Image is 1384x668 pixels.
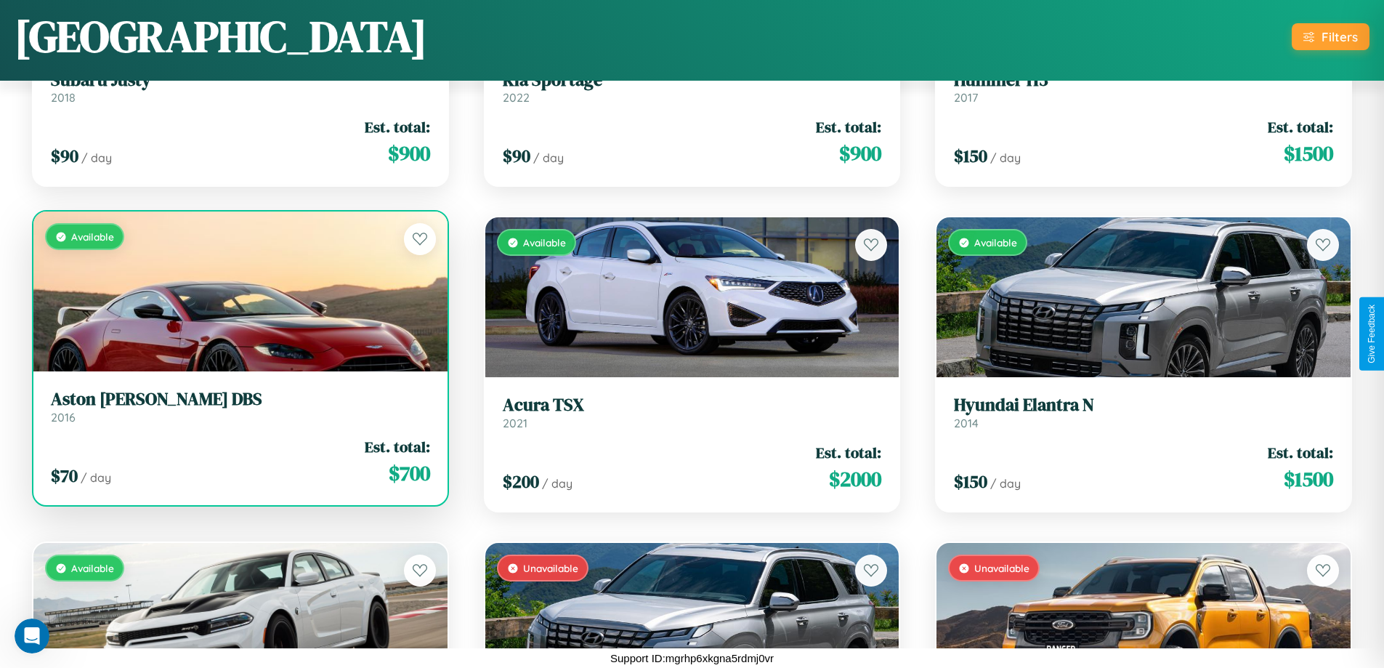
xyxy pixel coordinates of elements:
span: Available [523,236,566,249]
span: / day [533,150,564,165]
a: Aston [PERSON_NAME] DBS2016 [51,389,430,424]
iframe: Intercom live chat [15,619,49,653]
div: Filters [1322,29,1358,44]
span: Est. total: [816,116,881,137]
span: $ 90 [51,144,78,168]
p: Support ID: mgrhp6xkgna5rdmj0vr [610,648,774,668]
span: / day [81,470,111,485]
h3: Aston [PERSON_NAME] DBS [51,389,430,410]
a: Hyundai Elantra N2014 [954,395,1333,430]
span: $ 150 [954,144,987,168]
span: Est. total: [365,116,430,137]
span: 2016 [51,410,76,424]
span: 2021 [503,416,527,430]
span: Est. total: [1268,116,1333,137]
span: Available [71,230,114,243]
span: 2022 [503,90,530,105]
span: / day [542,476,572,491]
span: $ 200 [503,470,539,494]
span: $ 700 [389,459,430,488]
span: 2014 [954,416,979,430]
a: Acura TSX2021 [503,395,882,430]
span: Available [974,236,1017,249]
span: $ 900 [388,139,430,168]
span: $ 70 [51,464,78,488]
span: $ 90 [503,144,530,168]
span: $ 150 [954,470,987,494]
div: Give Feedback [1367,305,1377,363]
span: / day [81,150,112,165]
span: $ 1500 [1284,139,1333,168]
span: Available [71,562,114,574]
a: Subaru Justy2018 [51,70,430,105]
h3: Hyundai Elantra N [954,395,1333,416]
h3: Acura TSX [503,395,882,416]
h1: [GEOGRAPHIC_DATA] [15,7,427,66]
a: Kia Sportage2022 [503,70,882,105]
span: Est. total: [816,442,881,463]
span: / day [990,150,1021,165]
a: Hummer H32017 [954,70,1333,105]
button: Filters [1292,23,1369,50]
span: 2017 [954,90,978,105]
span: Unavailable [974,562,1029,574]
span: $ 2000 [829,464,881,494]
span: / day [990,476,1021,491]
span: $ 900 [839,139,881,168]
span: 2018 [51,90,76,105]
span: $ 1500 [1284,464,1333,494]
span: Est. total: [365,436,430,457]
span: Unavailable [523,562,578,574]
span: Est. total: [1268,442,1333,463]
